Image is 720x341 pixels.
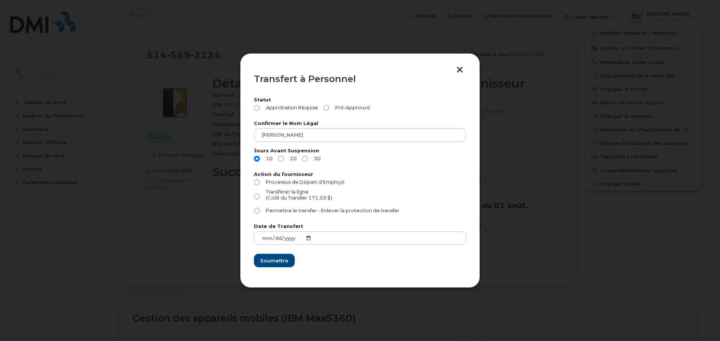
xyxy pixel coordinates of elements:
[266,189,309,195] span: Transférer la ligne
[263,156,273,162] span: 10
[263,105,318,111] span: Approbation Requise
[266,195,332,201] div: (Coût du Transfer 171,59 $)
[323,105,329,111] input: Pré-Approuvé
[266,208,399,213] span: Permettre le transfer - Enlever la protection de transfer
[254,98,466,103] label: Statut
[254,156,260,162] input: 10
[254,74,466,83] div: Transfert à Personnel
[332,105,370,111] span: Pré-Approuvé
[254,149,466,153] label: Jours Avant Suspension
[287,156,297,162] span: 20
[254,254,295,267] button: Soumettre
[278,156,284,162] input: 20
[254,179,260,185] input: Processus de Départ d'Employé
[254,224,466,229] label: Date de Transfert
[311,156,321,162] span: 30
[254,121,466,126] label: Confirmer le Nom Légal
[302,156,308,162] input: 30
[266,179,345,185] span: Processus de Départ d'Employé
[254,208,260,214] input: Permettre le transfer - Enlever la protection de transfer
[254,105,260,111] input: Approbation Requise
[254,172,466,177] label: Action du fournisseur
[260,257,288,264] span: Soumettre
[254,194,260,200] input: Transférer la ligne(Coût du Transfer 171,59 $)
